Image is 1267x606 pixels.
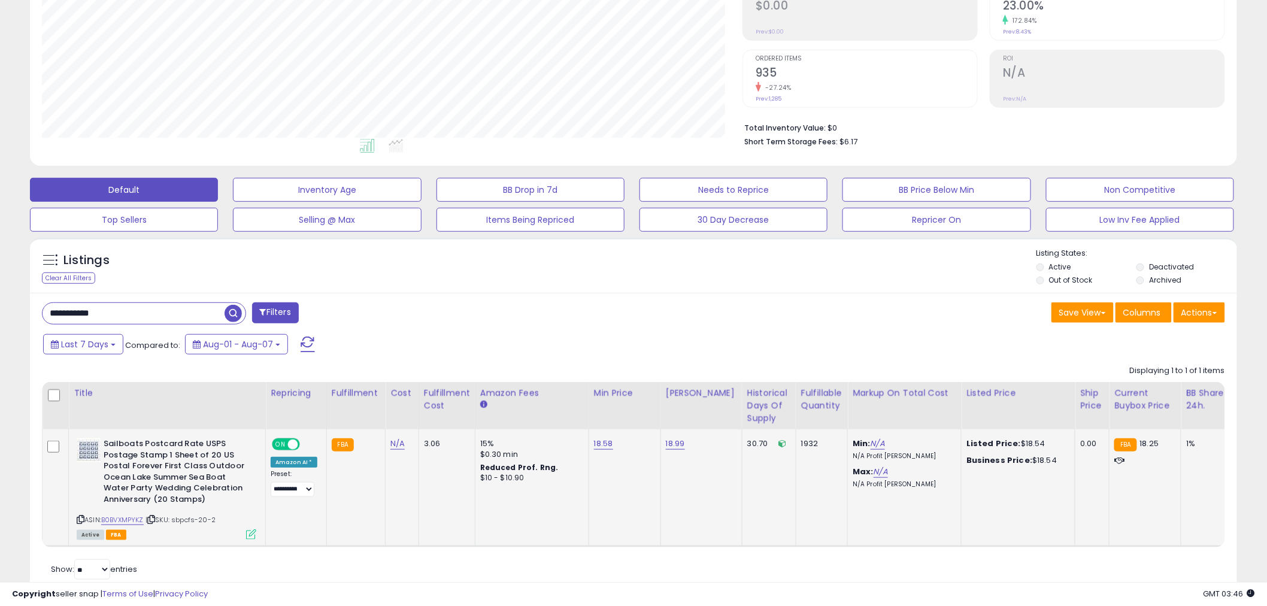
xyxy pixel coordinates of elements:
button: Aug-01 - Aug-07 [185,334,288,354]
div: 0.00 [1080,438,1100,449]
div: Current Buybox Price [1114,387,1176,412]
button: Save View [1051,302,1114,323]
button: Columns [1116,302,1172,323]
button: 30 Day Decrease [639,208,828,232]
span: Ordered Items [756,56,977,62]
th: The percentage added to the cost of goods (COGS) that forms the calculator for Min & Max prices. [848,382,962,429]
button: Low Inv Fee Applied [1046,208,1234,232]
b: Reduced Prof. Rng. [480,462,559,472]
div: $18.54 [966,438,1066,449]
div: 30.70 [747,438,787,449]
div: [PERSON_NAME] [666,387,737,399]
span: Show: entries [51,563,137,575]
small: Amazon Fees. [480,399,487,410]
a: B0BVXMPYKZ [101,515,144,525]
div: BB Share 24h. [1186,387,1230,412]
div: Displaying 1 to 1 of 1 items [1130,365,1225,377]
small: Prev: 8.43% [1003,28,1031,35]
div: $0.30 min [480,449,580,460]
a: Privacy Policy [155,588,208,599]
b: Short Term Storage Fees: [744,137,838,147]
div: 15% [480,438,580,449]
button: BB Price Below Min [842,178,1030,202]
div: Fulfillable Quantity [801,387,842,412]
b: Max: [853,466,874,477]
p: Listing States: [1036,248,1237,259]
a: 18.58 [594,438,613,450]
button: Repricer On [842,208,1030,232]
img: 51FQBCMEx3L._SL40_.jpg [77,438,101,462]
a: N/A [390,438,405,450]
div: Min Price [594,387,656,399]
small: FBA [1114,438,1136,452]
p: N/A Profit [PERSON_NAME] [853,480,952,489]
small: FBA [332,438,354,452]
button: Inventory Age [233,178,421,202]
div: Historical Days Of Supply [747,387,791,425]
b: Listed Price: [966,438,1021,449]
a: 18.99 [666,438,685,450]
span: | SKU: sbpcfs-20-2 [146,515,216,525]
h2: N/A [1003,66,1224,82]
button: Actions [1174,302,1225,323]
span: $6.17 [839,136,857,147]
strong: Copyright [12,588,56,599]
b: Business Price: [966,454,1032,466]
div: 3.06 [424,438,466,449]
a: N/A [874,466,888,478]
div: $10 - $10.90 [480,473,580,483]
li: $0 [744,120,1216,134]
div: Listed Price [966,387,1070,399]
small: 172.84% [1008,16,1037,25]
label: Out of Stock [1049,275,1093,285]
div: Clear All Filters [42,272,95,284]
button: Top Sellers [30,208,218,232]
button: Filters [252,302,299,323]
div: seller snap | | [12,589,208,600]
div: Cost [390,387,414,399]
div: 1% [1186,438,1226,449]
div: 1932 [801,438,838,449]
span: OFF [298,440,317,450]
small: -27.24% [761,83,792,92]
div: Amazon Fees [480,387,584,399]
span: ON [273,440,288,450]
button: Needs to Reprice [639,178,828,202]
div: Preset: [271,470,317,497]
span: 2025-08-15 03:46 GMT [1204,588,1255,599]
a: Terms of Use [102,588,153,599]
span: Last 7 Days [61,338,108,350]
small: Prev: N/A [1003,95,1026,102]
div: Fulfillment Cost [424,387,470,412]
button: Items Being Repriced [437,208,625,232]
button: Default [30,178,218,202]
span: FBA [106,530,126,540]
div: Markup on Total Cost [853,387,956,399]
b: Sailboats Postcard Rate USPS Postage Stamp 1 Sheet of 20 US Postal Forever First Class Outdoor Oc... [104,438,249,508]
div: Fulfillment [332,387,380,399]
b: Min: [853,438,871,449]
span: ROI [1003,56,1224,62]
span: Compared to: [125,340,180,351]
span: Columns [1123,307,1161,319]
a: N/A [871,438,885,450]
div: Repricing [271,387,322,399]
span: All listings currently available for purchase on Amazon [77,530,104,540]
div: Amazon AI * [271,457,317,468]
button: BB Drop in 7d [437,178,625,202]
b: Total Inventory Value: [744,123,826,133]
label: Deactivated [1149,262,1194,272]
h2: 935 [756,66,977,82]
label: Archived [1149,275,1181,285]
div: Title [74,387,260,399]
div: Ship Price [1080,387,1104,412]
button: Non Competitive [1046,178,1234,202]
span: Aug-01 - Aug-07 [203,338,273,350]
p: N/A Profit [PERSON_NAME] [853,452,952,460]
small: Prev: $0.00 [756,28,784,35]
div: $18.54 [966,455,1066,466]
div: ASIN: [77,438,256,538]
label: Active [1049,262,1071,272]
h5: Listings [63,252,110,269]
button: Last 7 Days [43,334,123,354]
